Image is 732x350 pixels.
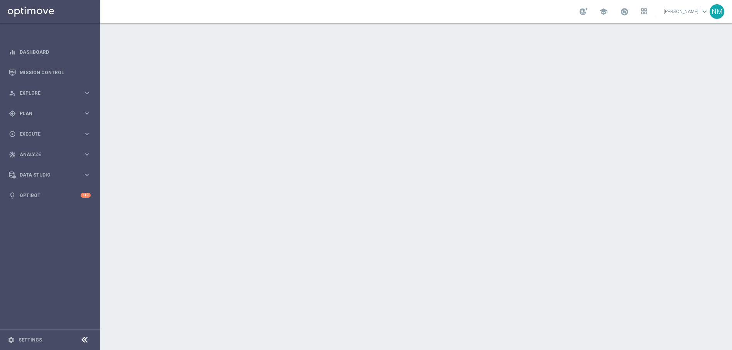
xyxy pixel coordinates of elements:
[8,192,91,199] button: lightbulb Optibot +10
[8,151,91,158] button: track_changes Analyze keyboard_arrow_right
[8,172,91,178] button: Data Studio keyboard_arrow_right
[9,131,16,138] i: play_circle_outline
[20,111,83,116] span: Plan
[19,338,42,342] a: Settings
[9,192,16,199] i: lightbulb
[20,185,81,206] a: Optibot
[20,173,83,177] span: Data Studio
[9,49,16,56] i: equalizer
[83,89,91,97] i: keyboard_arrow_right
[8,336,15,343] i: settings
[8,49,91,55] button: equalizer Dashboard
[9,110,16,117] i: gps_fixed
[9,42,91,62] div: Dashboard
[9,151,83,158] div: Analyze
[9,131,83,138] div: Execute
[9,90,83,97] div: Explore
[9,62,91,83] div: Mission Control
[20,91,83,95] span: Explore
[710,4,724,19] div: NM
[700,7,709,16] span: keyboard_arrow_down
[20,152,83,157] span: Analyze
[20,62,91,83] a: Mission Control
[83,130,91,138] i: keyboard_arrow_right
[20,42,91,62] a: Dashboard
[8,90,91,96] button: person_search Explore keyboard_arrow_right
[83,171,91,178] i: keyboard_arrow_right
[9,185,91,206] div: Optibot
[20,132,83,136] span: Execute
[8,131,91,137] button: play_circle_outline Execute keyboard_arrow_right
[9,151,16,158] i: track_changes
[663,6,710,17] a: [PERSON_NAME]keyboard_arrow_down
[9,110,83,117] div: Plan
[8,110,91,117] button: gps_fixed Plan keyboard_arrow_right
[599,7,608,16] span: school
[81,193,91,198] div: +10
[9,172,83,178] div: Data Studio
[83,151,91,158] i: keyboard_arrow_right
[8,70,91,76] button: Mission Control
[83,110,91,117] i: keyboard_arrow_right
[9,90,16,97] i: person_search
